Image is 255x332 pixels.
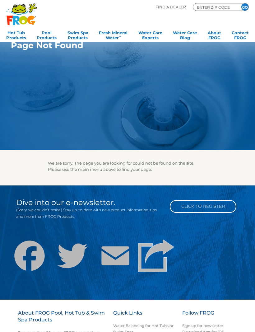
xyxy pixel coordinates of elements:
[138,240,174,272] img: Share
[182,323,223,328] a: Sign up for newsletter
[241,3,248,11] input: GO
[138,28,162,41] a: Water CareExperts
[51,236,94,295] a: Twitter
[99,28,127,41] a: Fresh MineralWater∞
[48,160,207,172] p: We are sorry. The page you are looking for could not be found on the site. Please use the main me...
[173,28,197,41] a: Water CareBlog
[170,200,236,213] a: Click to Register
[113,310,177,323] h3: Quick Links
[208,28,221,41] a: AboutFROG
[67,28,88,41] a: Swim SpaProducts
[155,3,186,11] p: Find A Dealer
[8,236,51,295] a: Facebook
[196,4,234,10] input: Zip Code Form
[6,28,26,41] a: Hot TubProducts
[182,310,232,323] h3: Follow FROG
[16,207,163,220] p: (Sorry, we couldn’t resist.) Stay up-to-date with new product information, tips and more from FRO...
[232,28,249,41] a: ContactFROG
[94,236,137,295] a: Email
[18,310,105,330] h3: About FROG Pool, Hot Tub & Swim Spa Products
[11,40,228,50] h1: Page Not Found
[37,28,57,41] a: PoolProducts
[119,35,121,38] sup: ∞
[16,199,163,207] h2: Dive into our e-newsletter.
